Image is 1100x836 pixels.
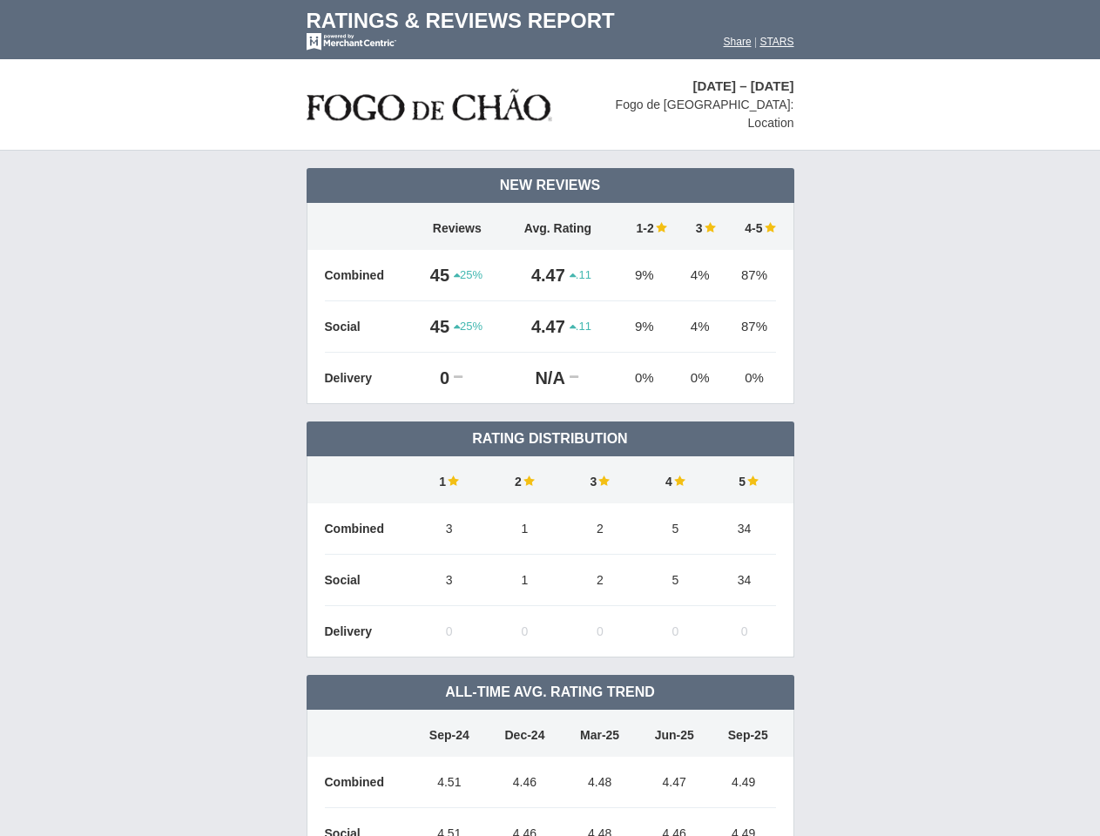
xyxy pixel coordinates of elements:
td: 4.47 [503,250,570,301]
td: 4.48 [563,757,638,808]
td: Sep-25 [712,710,776,757]
td: 2 [563,555,638,606]
td: 4% [676,250,725,301]
td: 3 [412,503,488,555]
td: Social [325,301,412,353]
td: 0% [725,353,776,404]
td: 5 [638,503,713,555]
td: Social [325,555,412,606]
td: 45 [412,301,455,353]
td: 34 [713,555,776,606]
td: New Reviews [307,168,794,203]
td: Sep-24 [412,710,488,757]
td: Reviews [412,203,503,250]
td: Mar-25 [563,710,638,757]
td: 4.51 [412,757,488,808]
td: 1-2 [613,203,676,250]
td: 9% [613,250,676,301]
td: 4.46 [487,757,563,808]
td: All-Time Avg. Rating Trend [307,675,794,710]
span: 0 [741,624,748,638]
td: Combined [325,503,412,555]
img: star-full-15.png [522,475,535,487]
img: star-full-15.png [746,475,759,487]
span: 0 [521,624,528,638]
td: 0 [412,353,455,404]
span: [DATE] – [DATE] [692,78,793,93]
img: star-full-15.png [672,475,685,487]
td: 2 [563,503,638,555]
td: 1 [487,555,563,606]
td: Delivery [325,606,412,657]
td: 4.49 [712,757,776,808]
td: 9% [613,301,676,353]
td: 5 [638,555,713,606]
img: star-full-15.png [703,221,716,233]
td: N/A [503,353,570,404]
td: 0% [613,353,676,404]
td: Combined [325,250,412,301]
td: 34 [713,503,776,555]
span: .11 [570,267,591,283]
td: 87% [725,250,776,301]
span: 0 [597,624,604,638]
td: 3 [676,203,725,250]
td: 4.47 [637,757,712,808]
td: 1 [487,503,563,555]
a: Share [724,36,752,48]
img: star-full-15.png [654,221,667,233]
span: 25% [454,319,483,334]
img: star-full-15.png [446,475,459,487]
td: 5 [713,456,776,503]
td: 0% [676,353,725,404]
td: 4-5 [725,203,776,250]
td: Avg. Rating [503,203,613,250]
span: Fogo de [GEOGRAPHIC_DATA]: Location [616,98,794,130]
td: Combined [325,757,412,808]
td: 4% [676,301,725,353]
span: 0 [446,624,453,638]
img: star-full-15.png [763,221,776,233]
a: STARS [759,36,793,48]
td: 3 [412,555,488,606]
img: star-full-15.png [597,475,610,487]
td: Dec-24 [487,710,563,757]
span: .11 [570,319,591,334]
span: 25% [454,267,483,283]
td: Rating Distribution [307,421,794,456]
td: 45 [412,250,455,301]
td: 4.47 [503,301,570,353]
span: | [754,36,757,48]
td: 1 [412,456,488,503]
td: 3 [563,456,638,503]
img: stars-fogo-de-chao-logo-50.png [307,84,552,125]
td: 4 [638,456,713,503]
td: Delivery [325,353,412,404]
td: 2 [487,456,563,503]
img: mc-powered-by-logo-white-103.png [307,33,396,51]
td: 87% [725,301,776,353]
span: 0 [671,624,678,638]
td: Jun-25 [637,710,712,757]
